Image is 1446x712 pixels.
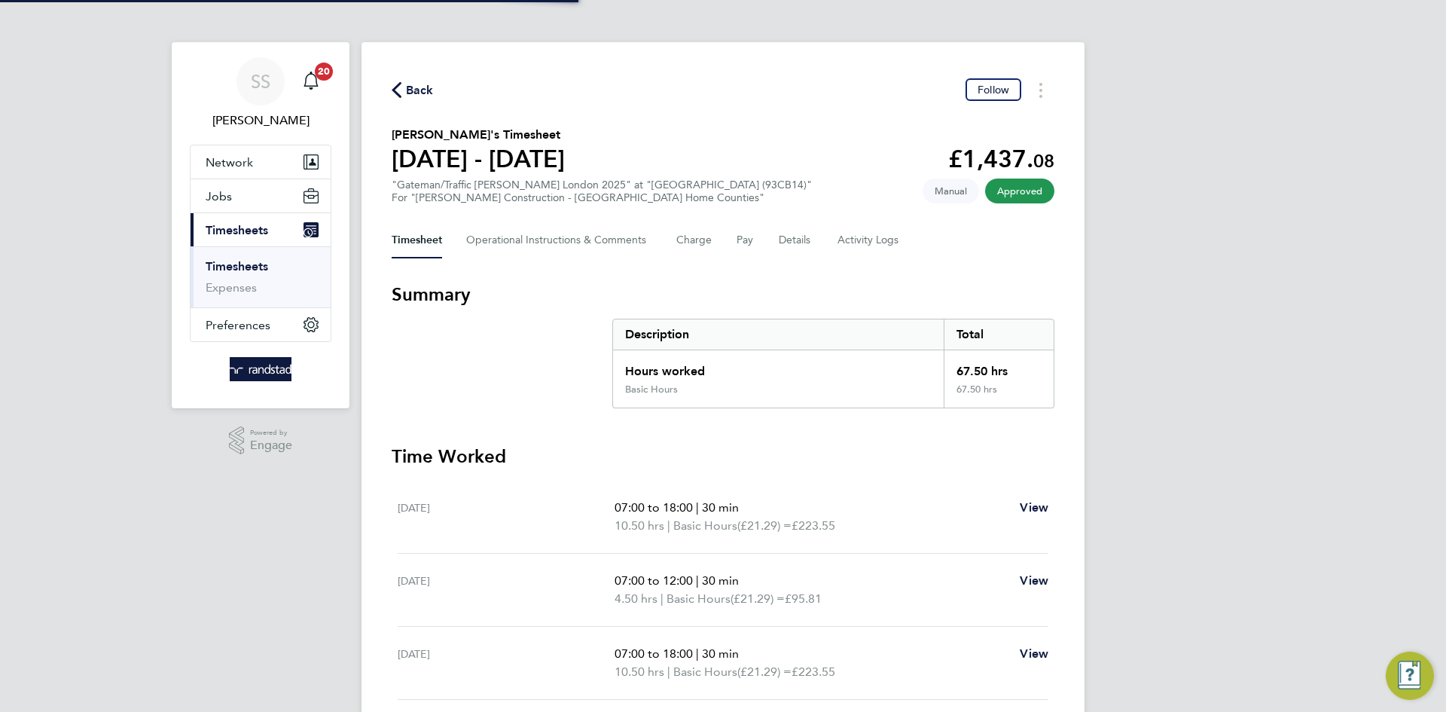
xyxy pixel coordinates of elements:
div: [DATE] [398,572,615,608]
span: View [1020,646,1048,661]
span: 07:00 to 18:00 [615,646,693,661]
span: Basic Hours [667,590,731,608]
button: Charge [676,222,712,258]
app-decimal: £1,437. [948,145,1054,173]
span: Basic Hours [673,517,737,535]
button: Pay [737,222,755,258]
span: £95.81 [785,591,822,606]
button: Preferences [191,308,331,341]
span: View [1020,500,1048,515]
button: Details [779,222,813,258]
span: 07:00 to 12:00 [615,573,693,588]
span: This timesheet has been approved. [985,179,1054,203]
span: Network [206,155,253,170]
span: Jobs [206,189,232,203]
a: View [1020,499,1048,517]
button: Follow [966,78,1021,101]
img: randstad-logo-retina.png [230,357,292,381]
span: View [1020,573,1048,588]
span: Preferences [206,318,270,332]
span: Follow [978,83,1009,96]
button: Activity Logs [837,222,901,258]
a: Timesheets [206,259,268,273]
h3: Summary [392,283,1054,307]
button: Back [392,81,434,99]
nav: Main navigation [172,42,349,408]
span: | [667,665,670,679]
button: Jobs [191,179,331,212]
button: Network [191,145,331,179]
span: Powered by [250,426,292,439]
span: | [696,646,699,661]
a: View [1020,572,1048,590]
span: £223.55 [792,665,835,679]
a: 20 [296,57,326,105]
span: (£21.29) = [737,665,792,679]
button: Timesheets [191,213,331,246]
button: Engage Resource Center [1386,652,1434,700]
div: [DATE] [398,499,615,535]
a: Go to home page [190,357,331,381]
span: (£21.29) = [731,591,785,606]
span: Back [406,81,434,99]
span: Shaye Stoneham [190,112,331,130]
span: 10.50 hrs [615,665,664,679]
div: [DATE] [398,645,615,681]
span: This timesheet was manually created. [923,179,979,203]
button: Timesheet [392,222,442,258]
span: £223.55 [792,518,835,533]
span: | [660,591,664,606]
div: For "[PERSON_NAME] Construction - [GEOGRAPHIC_DATA] Home Counties" [392,191,812,204]
div: 67.50 hrs [944,350,1054,384]
span: 08 [1033,150,1054,172]
a: SS[PERSON_NAME] [190,57,331,130]
h1: [DATE] - [DATE] [392,144,565,174]
span: Basic Hours [673,663,737,681]
span: Engage [250,439,292,452]
span: 30 min [702,500,739,515]
div: 67.50 hrs [944,384,1054,408]
div: Summary [612,319,1054,408]
h3: Time Worked [392,445,1054,469]
div: "Gateman/Traffic [PERSON_NAME] London 2025" at "[GEOGRAPHIC_DATA] (93CB14)" [392,179,812,204]
span: (£21.29) = [737,518,792,533]
span: Timesheets [206,223,268,237]
div: Total [944,319,1054,350]
span: 30 min [702,573,739,588]
span: SS [251,72,270,91]
span: | [696,573,699,588]
div: Description [613,319,944,350]
span: | [667,518,670,533]
div: Basic Hours [625,384,678,396]
h2: [PERSON_NAME]'s Timesheet [392,126,565,144]
span: 4.50 hrs [615,591,657,606]
button: Timesheets Menu [1027,78,1054,102]
span: 20 [315,63,333,81]
span: 07:00 to 18:00 [615,500,693,515]
span: 30 min [702,646,739,661]
a: Expenses [206,280,257,295]
button: Operational Instructions & Comments [466,222,652,258]
a: View [1020,645,1048,663]
div: Hours worked [613,350,944,384]
a: Powered byEngage [229,426,293,455]
span: 10.50 hrs [615,518,664,533]
div: Timesheets [191,246,331,307]
span: | [696,500,699,515]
